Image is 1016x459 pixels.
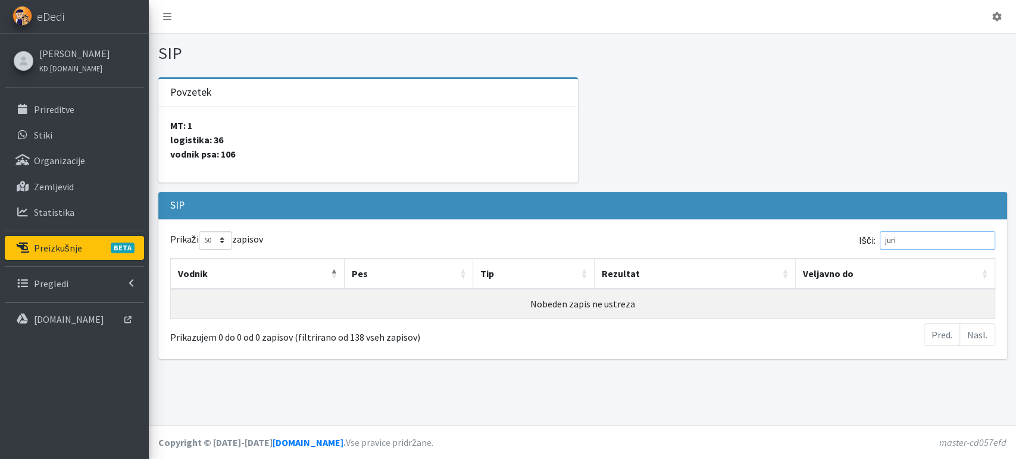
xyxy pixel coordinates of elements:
[5,123,144,147] a: Stiki
[34,242,82,254] p: Preizkušnje
[880,231,995,250] input: Išči:
[859,231,995,250] label: Išči:
[111,243,135,253] span: BETA
[273,436,343,448] a: [DOMAIN_NAME]
[170,133,364,147] strong: logistika: 36
[5,307,144,331] a: [DOMAIN_NAME]
[171,259,345,289] th: Vodnik: vključite za padajoči sort
[34,103,74,115] p: Prireditve
[473,259,594,289] th: Tip: vključite za naraščujoči sort
[34,155,85,166] p: Organizacije
[12,6,32,26] img: eDedi
[5,175,144,199] a: Zemljevid
[149,425,1016,459] footer: Vse pravice pridržane.
[170,322,509,345] div: Prikazujem 0 do 0 od 0 zapisov (filtrirano od 138 vseh zapisov)
[5,272,144,295] a: Pregledi
[170,147,364,161] strong: vodnik psa: 106
[34,129,52,141] p: Stiki
[37,8,64,26] span: eDedi
[595,259,796,289] th: Rezultat: vključite za naraščujoči sort
[39,64,102,73] small: KD [DOMAIN_NAME]
[34,313,104,325] p: [DOMAIN_NAME]
[5,98,144,121] a: Prireditve
[939,436,1006,448] em: master-cd057efd
[199,231,232,250] select: Prikažizapisov
[796,259,995,289] th: Veljavno do: vključite za naraščujoči sort
[5,200,144,224] a: Statistika
[5,149,144,172] a: Organizacije
[171,289,995,318] td: Nobeden zapis ne ustreza
[34,181,74,193] p: Zemljevid
[170,231,263,250] label: Prikaži zapisov
[158,43,579,64] h1: SIP
[39,46,110,61] a: [PERSON_NAME]
[34,278,68,290] p: Pregledi
[170,86,211,99] h3: Povzetek
[158,436,346,448] strong: Copyright © [DATE]-[DATE] .
[170,118,364,133] strong: MT: 1
[345,259,474,289] th: Pes: vključite za naraščujoči sort
[39,61,110,75] a: KD [DOMAIN_NAME]
[170,199,185,212] h3: SIP
[34,206,74,218] p: Statistika
[5,236,144,260] a: PreizkušnjeBETA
